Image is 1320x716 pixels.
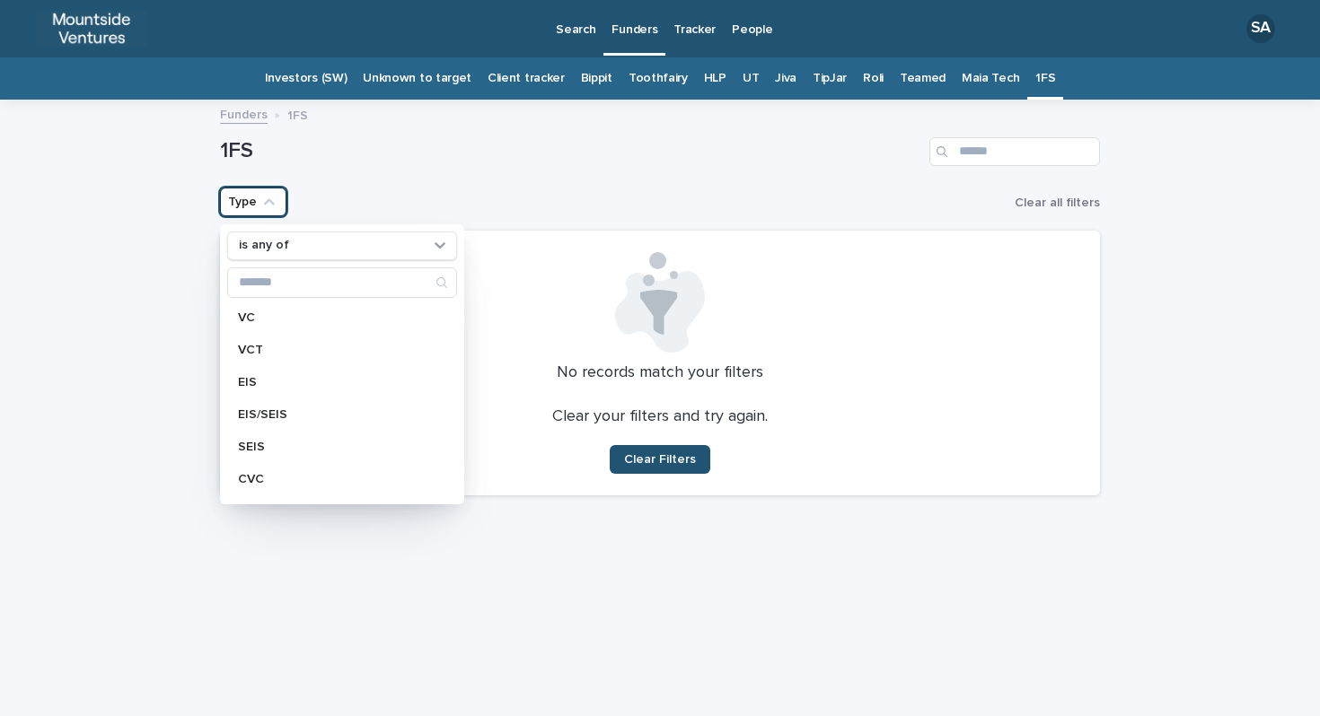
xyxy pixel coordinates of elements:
[552,407,768,427] p: Clear your filters and try again.
[775,57,796,100] a: Jiva
[239,238,289,253] p: is any of
[228,268,456,297] input: Search
[238,376,428,389] p: EIS
[900,57,946,100] a: Teamed
[238,408,428,421] p: EIS/SEIS
[265,57,348,100] a: Investors (SW)
[220,103,268,124] a: Funders
[743,57,759,100] a: UT
[227,267,457,298] div: Search
[929,137,1100,166] input: Search
[863,57,884,100] a: Roli
[1035,57,1055,100] a: 1FS
[610,445,710,474] button: Clear Filters
[242,363,1078,383] p: No records match your filters
[238,311,428,324] p: VC
[704,57,726,100] a: HLP
[1015,196,1100,209] span: Clear all filters
[629,57,688,100] a: Toothfairy
[813,57,847,100] a: TipJar
[220,138,922,164] h1: 1FS
[287,104,308,124] p: 1FS
[624,453,696,466] span: Clear Filters
[962,57,1019,100] a: Maia Tech
[36,11,147,47] img: ocD6MQ3pT7Gfft3G6jrd
[1008,189,1100,216] button: Clear all filters
[488,57,565,100] a: Client tracker
[363,57,471,100] a: Unknown to target
[238,441,428,453] p: SEIS
[1246,14,1275,43] div: SA
[220,188,286,216] button: Type
[581,57,612,100] a: Bippit
[238,473,428,485] p: CVC
[238,344,428,356] p: VCT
